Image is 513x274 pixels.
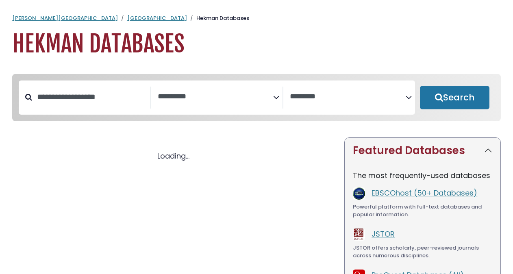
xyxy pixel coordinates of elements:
a: EBSCOhost (50+ Databases) [372,188,477,198]
a: [GEOGRAPHIC_DATA] [127,14,187,22]
p: The most frequently-used databases [353,170,492,181]
li: Hekman Databases [187,14,249,22]
textarea: Search [158,93,274,101]
h1: Hekman Databases [12,30,501,58]
div: Powerful platform with full-text databases and popular information. [353,203,492,219]
nav: Search filters [12,74,501,121]
input: Search database by title or keyword [32,90,150,104]
textarea: Search [290,93,406,101]
nav: breadcrumb [12,14,501,22]
a: [PERSON_NAME][GEOGRAPHIC_DATA] [12,14,118,22]
div: Loading... [12,150,335,161]
button: Submit for Search Results [420,86,489,109]
button: Featured Databases [345,138,500,163]
a: JSTOR [372,229,395,239]
div: JSTOR offers scholarly, peer-reviewed journals across numerous disciplines. [353,244,492,260]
